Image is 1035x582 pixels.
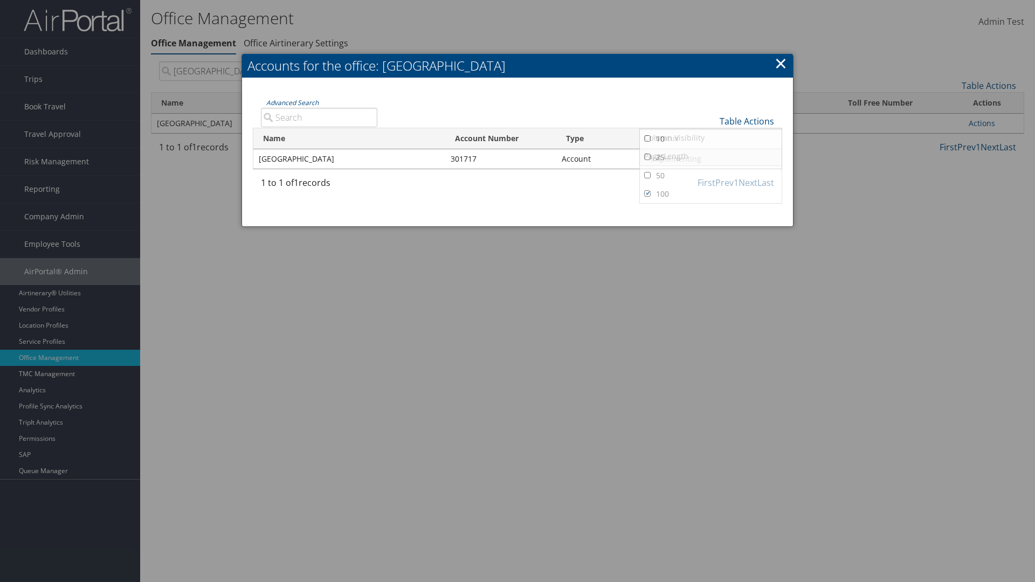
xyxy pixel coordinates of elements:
[640,148,782,167] a: 25
[253,149,445,169] td: [GEOGRAPHIC_DATA]
[640,130,782,148] a: 10
[266,98,319,107] a: Advanced Search
[640,129,782,147] a: Column Visibility
[556,128,645,149] th: Type: activate to sort column ascending
[640,167,782,185] a: 50
[640,185,782,203] a: 100
[242,54,793,78] h2: Accounts for the office: [GEOGRAPHIC_DATA]
[253,128,445,149] th: Name: activate to sort column descending
[720,115,774,127] a: Table Actions
[445,128,557,149] th: Account Number: activate to sort column ascending
[775,52,787,74] a: ×
[294,177,299,189] span: 1
[261,176,377,195] div: 1 to 1 of records
[445,149,557,169] td: 301717
[261,108,377,127] input: Advanced Search
[556,149,645,169] td: Account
